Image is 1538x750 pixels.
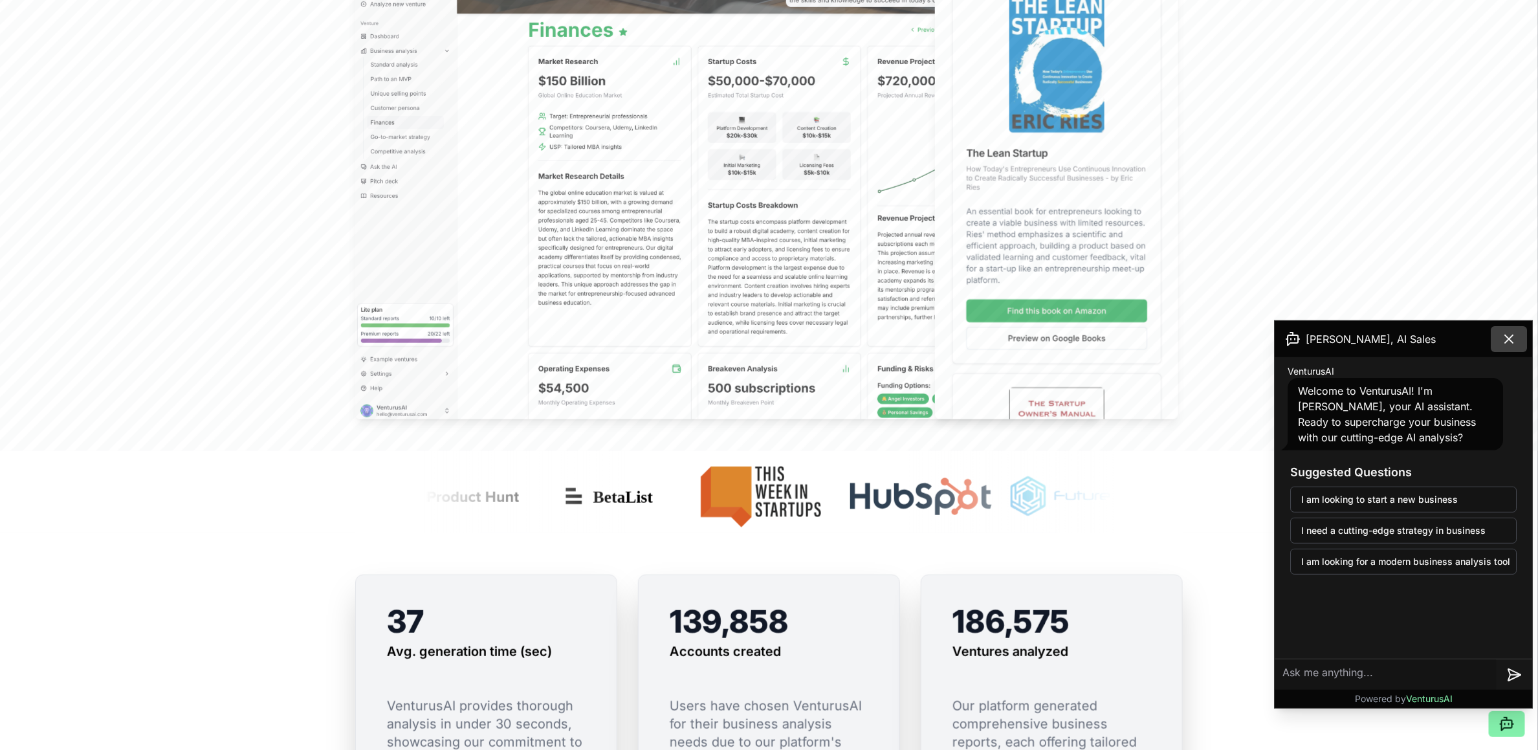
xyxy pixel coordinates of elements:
[952,643,1068,661] h3: Ventures analyzed
[1291,487,1517,513] button: I am looking to start a new business
[670,602,789,641] span: 139,858
[1288,365,1335,378] span: VenturusAI
[355,456,539,538] img: Product Hunt
[1291,549,1517,575] button: I am looking for a modern business analysis tool
[1299,384,1477,444] span: Welcome to VenturusAI! I'm [PERSON_NAME], your AI assistant. Ready to supercharge your business w...
[1291,518,1517,544] button: I need a cutting-edge strategy in business
[1306,331,1436,347] span: [PERSON_NAME], AI Sales
[549,478,666,516] img: Betalist
[387,643,552,661] h3: Avg. generation time (sec)
[676,456,834,538] img: This Week in Startups
[1291,463,1517,481] h3: Suggested Questions
[996,456,1161,538] img: Futuretools
[387,602,424,641] span: 37
[1406,693,1453,704] span: VenturusAI
[670,643,781,661] h3: Accounts created
[1172,456,1337,538] img: There's an AI for that
[1355,692,1453,705] p: Powered by
[952,602,1070,641] span: 186,575
[844,478,985,516] img: Hubspot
